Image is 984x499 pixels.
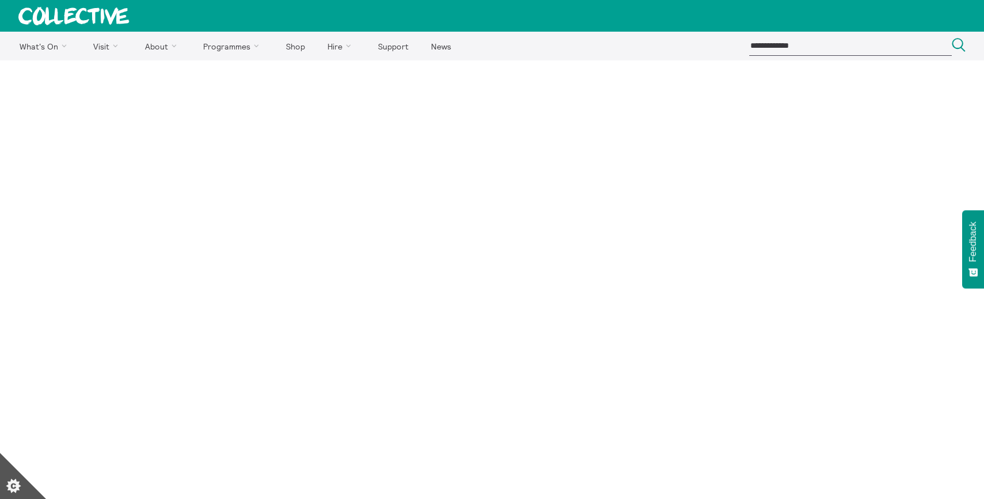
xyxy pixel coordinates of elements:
[193,32,274,60] a: Programmes
[9,32,81,60] a: What's On
[962,210,984,288] button: Feedback - Show survey
[318,32,366,60] a: Hire
[368,32,418,60] a: Support
[421,32,461,60] a: News
[83,32,133,60] a: Visit
[968,222,978,262] span: Feedback
[276,32,315,60] a: Shop
[135,32,191,60] a: About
